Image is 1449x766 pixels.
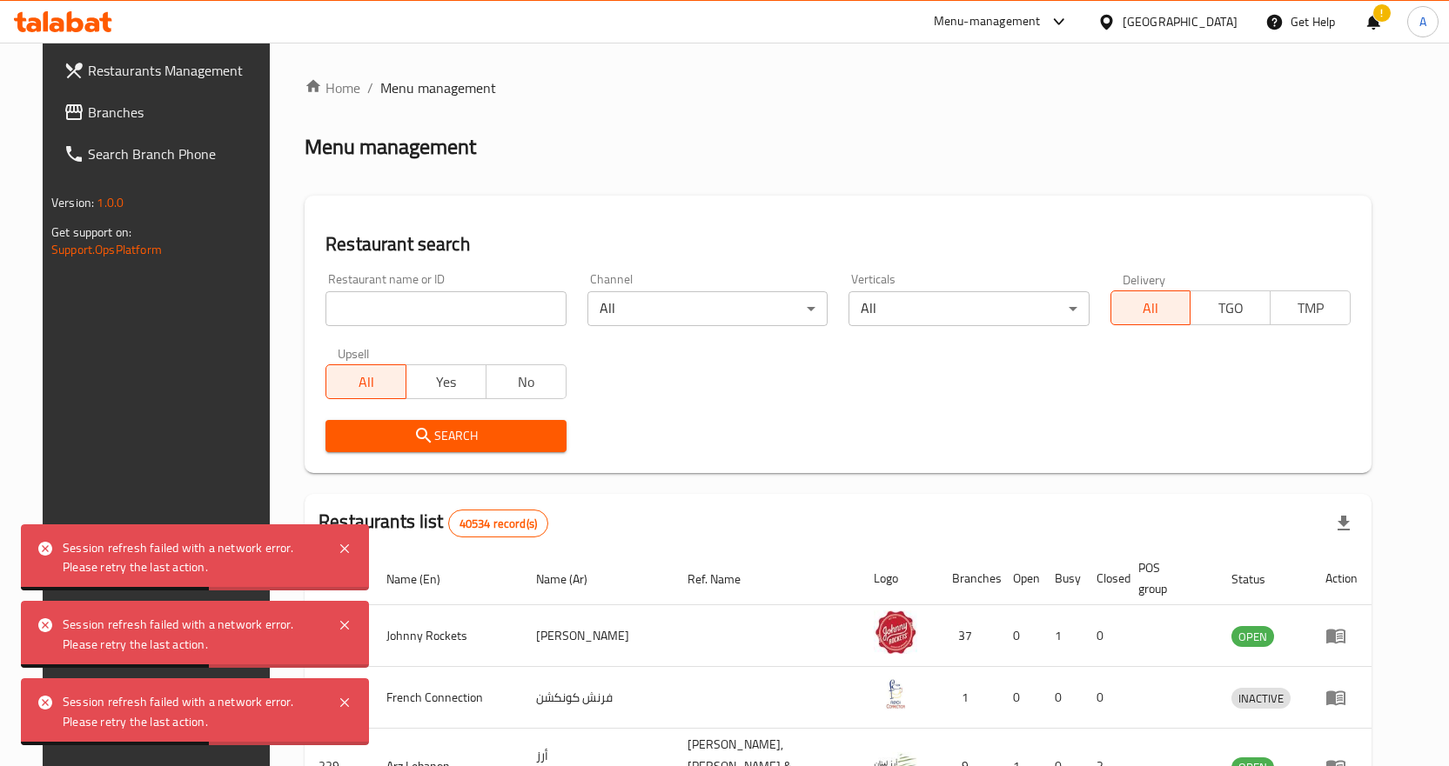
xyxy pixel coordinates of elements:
[1270,290,1351,325] button: TMP
[97,191,124,214] span: 1.0.0
[486,364,567,399] button: No
[1123,273,1166,285] label: Delivery
[536,569,610,589] span: Name (Ar)
[50,91,285,133] a: Branches
[325,231,1351,257] h2: Restaurant search
[688,569,763,589] span: Ref. Name
[51,221,131,243] span: Get support on:
[1231,688,1291,709] div: INACTIVE
[1110,290,1191,325] button: All
[1197,296,1264,321] span: TGO
[63,615,320,654] div: Session refresh failed with a network error. Please retry the last action.
[849,291,1089,326] div: All
[999,605,1041,667] td: 0
[934,11,1041,32] div: Menu-management
[1118,296,1184,321] span: All
[874,672,917,716] img: French Connection
[88,143,271,164] span: Search Branch Phone
[333,370,399,395] span: All
[1041,667,1083,729] td: 0
[413,370,480,395] span: Yes
[372,667,522,729] td: French Connection
[339,425,552,447] span: Search
[325,364,406,399] button: All
[874,610,917,654] img: Johnny Rockets
[88,102,271,123] span: Branches
[88,60,271,81] span: Restaurants Management
[325,291,566,326] input: Search for restaurant name or ID..
[938,552,999,605] th: Branches
[1083,552,1124,605] th: Closed
[1278,296,1344,321] span: TMP
[449,516,547,532] span: 40534 record(s)
[999,667,1041,729] td: 0
[51,238,162,261] a: Support.OpsPlatform
[1041,552,1083,605] th: Busy
[1231,569,1288,589] span: Status
[305,133,476,161] h2: Menu management
[1231,626,1274,647] div: OPEN
[1325,687,1358,708] div: Menu
[406,364,486,399] button: Yes
[1138,557,1197,599] span: POS group
[380,77,496,98] span: Menu management
[999,552,1041,605] th: Open
[860,552,938,605] th: Logo
[938,605,999,667] td: 37
[386,569,463,589] span: Name (En)
[50,50,285,91] a: Restaurants Management
[1083,667,1124,729] td: 0
[1311,552,1372,605] th: Action
[338,347,370,359] label: Upsell
[587,291,828,326] div: All
[493,370,560,395] span: No
[1419,12,1426,31] span: A
[50,133,285,175] a: Search Branch Phone
[325,420,566,452] button: Search
[522,605,674,667] td: [PERSON_NAME]
[367,77,373,98] li: /
[1231,627,1274,647] span: OPEN
[305,77,360,98] a: Home
[1231,689,1291,709] span: INACTIVE
[522,667,674,729] td: فرنش كونكشن
[1323,503,1365,544] div: Export file
[63,692,320,731] div: Session refresh failed with a network error. Please retry the last action.
[51,191,94,214] span: Version:
[1041,605,1083,667] td: 1
[372,605,522,667] td: Johnny Rockets
[938,667,999,729] td: 1
[1325,625,1358,646] div: Menu
[1083,605,1124,667] td: 0
[319,509,548,537] h2: Restaurants list
[305,77,1372,98] nav: breadcrumb
[1123,12,1238,31] div: [GEOGRAPHIC_DATA]
[1190,290,1271,325] button: TGO
[63,538,320,577] div: Session refresh failed with a network error. Please retry the last action.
